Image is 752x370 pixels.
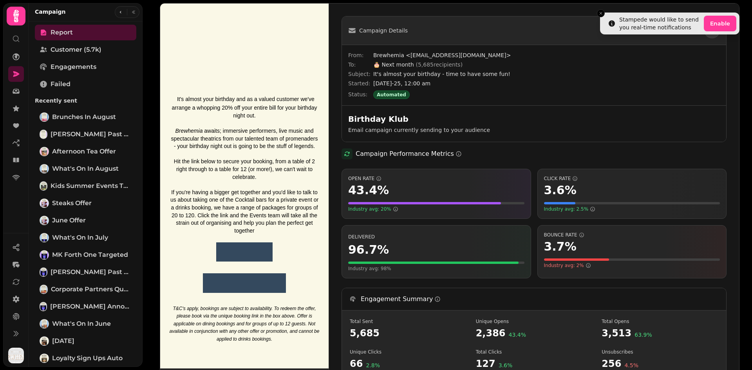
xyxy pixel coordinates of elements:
a: Customer (5.7k) [35,42,136,58]
span: Number of unique recipients who opened the email at least once [476,318,593,325]
span: [PERSON_NAME] Past Bookers [51,267,132,277]
span: 43.4 % [348,183,389,197]
a: MK Forth One TargetedMK Forth One Targeted [35,247,136,263]
a: Martin Kemp Announcement[PERSON_NAME] Announcement [35,299,136,314]
div: Visual representation of your click rate (3.6%) compared to a scale of 20%. The fuller the bar, t... [544,202,720,204]
span: Report [51,28,73,37]
h3: Engagement Summary [361,294,441,304]
span: Number of recipients who chose to unsubscribe after receiving this campaign. LOWER is better - th... [602,349,718,355]
span: ( 5,685 recipients) [416,61,463,68]
span: From: [348,51,373,59]
span: 3.6 % [544,183,577,197]
p: Recently sent [35,94,136,108]
span: 256 [602,357,621,370]
span: Brewhemia <[EMAIL_ADDRESS][DOMAIN_NAME]> [373,51,720,59]
span: Status: [348,90,373,99]
span: 43.4 % [509,331,526,339]
a: Report [35,25,136,40]
span: 66 [350,357,363,370]
span: Loyalty Sign Ups Auto [52,354,123,363]
span: 3.6 % [499,361,513,370]
a: Martin Kemp Past Bookers[PERSON_NAME] Past Bookers [35,264,136,280]
a: Loyalty Sign Ups AutoLoyalty Sign Ups Auto [35,350,136,366]
span: Industry avg: 2.5% [544,206,596,212]
span: 96.7 % [348,243,389,257]
a: Brunches in AugustBrunches in August [35,109,136,125]
a: Martin Kemp Past Bookers 2[PERSON_NAME] Past Bookers 2 [35,126,136,142]
a: Afternoon Tea OfferAfternoon Tea Offer [35,144,136,159]
span: 2.8 % [366,361,380,370]
img: User avatar [8,348,24,363]
span: 🎂 Next month [373,61,463,68]
div: Visual representation of your bounce rate (3.7%). For bounce rate, LOWER is better. The bar is re... [544,258,720,261]
span: What's On in June [52,319,111,328]
a: Steaks OfferSteaks Offer [35,195,136,211]
a: Failed [35,76,136,92]
img: June Offer [40,217,48,224]
span: Brunches in August [52,112,116,122]
span: 2,386 [476,327,506,339]
span: 3.7 % [544,240,577,254]
img: Brunches in August [40,113,48,121]
img: MK Forth One Targeted [40,251,48,259]
span: June Offer [52,216,86,225]
span: [DATE] [52,336,74,346]
a: What's On in AugustWhat's On in August [35,161,136,177]
span: Engagements [51,62,96,72]
button: User avatar [7,348,25,363]
span: Failed [51,79,70,89]
span: Industry avg: 2% [544,262,591,269]
img: What's On in July [40,234,48,242]
img: What's On in June [40,320,48,328]
span: Total number of times emails were opened (includes multiple opens by the same recipient) [602,318,718,325]
span: Customer (5.7k) [51,45,101,54]
span: Campaign Details [359,27,408,34]
span: Kids summer events targeted [51,181,132,191]
span: It's almost your birthday - time to have some fun! [373,70,720,78]
span: Click Rate [544,175,720,182]
span: Afternoon Tea Offer [52,147,116,156]
span: Industry avg: 20% [348,206,398,212]
img: What's On in August [40,165,48,173]
span: To: [348,61,373,69]
span: Open Rate [348,175,524,182]
div: Automated [373,90,410,99]
a: Father's Day[DATE] [35,333,136,349]
a: June OfferJune Offer [35,213,136,228]
span: Your delivery rate is below the industry average of 98%. Consider cleaning your email list. [348,265,391,272]
p: Email campaign currently sending to your audience [348,126,549,134]
button: Close toast [597,9,605,17]
span: Total number of link clicks (includes multiple clicks by the same recipient) [476,349,593,355]
span: MK Forth One Targeted [52,250,128,260]
a: What's On in JuneWhat's On in June [35,316,136,332]
span: Total number of emails attempted to be sent in this campaign [350,318,466,325]
h2: Campaign Performance Metrics [356,149,462,159]
img: Loyalty Sign Ups Auto [40,354,48,362]
img: Corporate Partners Quarterly [40,285,47,293]
img: Steaks Offer [40,199,48,207]
span: Corporate Partners Quarterly [51,285,132,294]
span: Number of unique recipients who clicked a link in the email at least once [350,349,466,355]
span: [PERSON_NAME] Past Bookers 2 [51,130,132,139]
a: Corporate Partners QuarterlyCorporate Partners Quarterly [35,282,136,297]
span: Started: [348,79,373,87]
span: Subject: [348,70,373,78]
img: Kids summer events targeted [40,182,47,190]
span: What's On in July [52,233,108,242]
span: 5,685 [350,327,466,339]
span: 3,513 [602,327,631,339]
button: Enable [704,16,736,31]
span: Steaks Offer [52,199,92,208]
img: Martin Kemp Announcement [40,303,46,310]
img: Campaign preview [160,4,329,368]
span: Percentage of emails that were successfully delivered to recipients' inboxes. Higher is better. [348,234,375,240]
img: Afternoon Tea Offer [40,148,48,155]
img: Father's Day [40,337,48,345]
span: [DATE]-25, 12:00 am [373,79,720,87]
div: Visual representation of your open rate (43.4%) compared to a scale of 50%. The fuller the bar, t... [348,202,524,204]
span: 4.5 % [624,361,638,370]
div: Stampede would like to send you real-time notifications [619,16,701,31]
span: [PERSON_NAME] Announcement [50,302,132,311]
img: Martin Kemp Past Bookers 2 [40,130,47,138]
span: Bounce Rate [544,232,720,238]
